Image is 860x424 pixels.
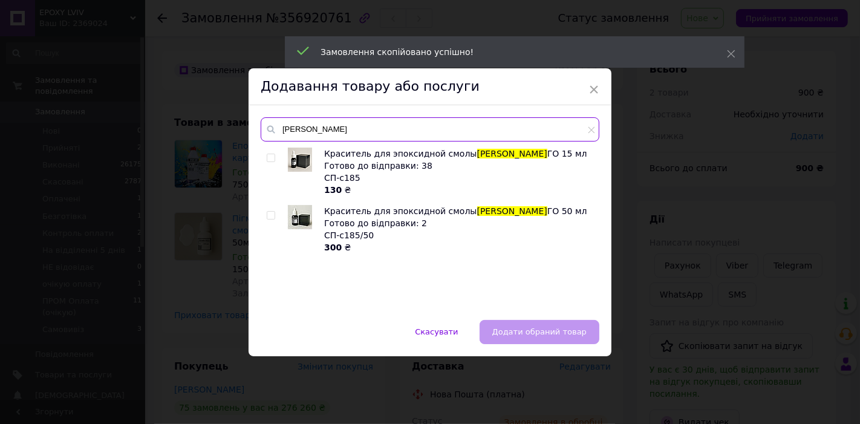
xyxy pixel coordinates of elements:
span: Скасувати [415,327,458,336]
div: Готово до відправки: 2 [324,217,593,229]
span: × [588,79,599,100]
img: Краситель для эпоксидной смолы МАРЕНГО 15 мл [288,148,312,172]
span: Краситель для эпоксидной смолы [324,206,477,216]
div: Додавання товару або послуги [249,68,611,105]
div: ₴ [324,184,593,196]
div: Готово до відправки: 38 [324,160,593,172]
img: Краситель для эпоксидной смолы МАРЕНГО 50 мл [288,205,312,229]
span: [PERSON_NAME] [477,149,547,158]
div: Замовлення скопійовано успішно! [321,46,697,58]
span: СП-с185 [324,173,360,183]
input: Пошук за товарами та послугами [261,117,599,142]
span: СП-с185/50 [324,230,374,240]
span: Краситель для эпоксидной смолы [324,149,477,158]
span: ГО 15 мл [547,149,587,158]
div: ₴ [324,241,593,253]
b: 130 [324,185,342,195]
span: ГО 50 мл [547,206,587,216]
span: [PERSON_NAME] [477,206,547,216]
button: Скасувати [402,320,471,344]
b: 300 [324,243,342,252]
